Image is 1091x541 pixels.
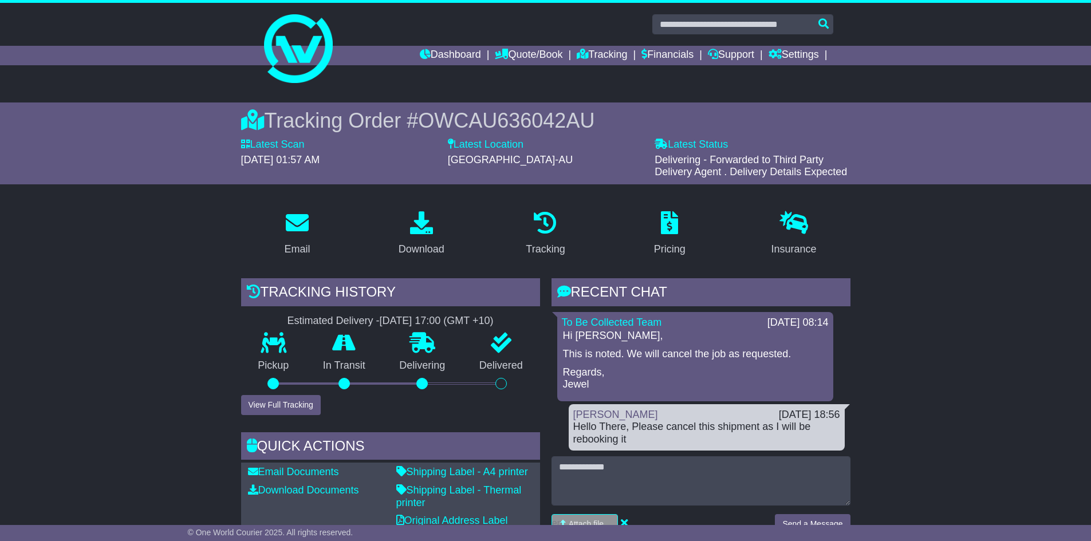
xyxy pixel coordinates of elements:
[526,242,565,257] div: Tracking
[380,315,494,327] div: [DATE] 17:00 (GMT +10)
[562,317,662,328] a: To Be Collected Team
[399,242,444,257] div: Download
[641,46,694,65] a: Financials
[563,348,828,361] p: This is noted. We will cancel the job as requested.
[495,46,562,65] a: Quote/Book
[779,409,840,421] div: [DATE] 18:56
[396,515,508,526] a: Original Address Label
[241,315,540,327] div: Estimated Delivery -
[462,360,540,372] p: Delivered
[284,242,310,257] div: Email
[241,154,320,165] span: [DATE] 01:57 AM
[277,207,317,261] a: Email
[775,514,850,534] button: Send a Message
[655,154,847,178] span: Delivering - Forwarded to Third Party Delivery Agent . Delivery Details Expected
[518,207,572,261] a: Tracking
[241,139,305,151] label: Latest Scan
[396,484,522,508] a: Shipping Label - Thermal printer
[563,330,828,342] p: Hi [PERSON_NAME],
[241,432,540,463] div: Quick Actions
[577,46,627,65] a: Tracking
[708,46,754,65] a: Support
[764,207,824,261] a: Insurance
[552,278,850,309] div: RECENT CHAT
[241,278,540,309] div: Tracking history
[655,139,728,151] label: Latest Status
[241,108,850,133] div: Tracking Order #
[418,109,594,132] span: OWCAU636042AU
[767,317,829,329] div: [DATE] 08:14
[306,360,383,372] p: In Transit
[573,421,840,445] div: Hello There, Please cancel this shipment as I will be rebooking it
[771,242,817,257] div: Insurance
[654,242,686,257] div: Pricing
[448,154,573,165] span: [GEOGRAPHIC_DATA]-AU
[248,466,339,477] a: Email Documents
[448,139,523,151] label: Latest Location
[396,466,528,477] a: Shipping Label - A4 printer
[241,360,306,372] p: Pickup
[647,207,693,261] a: Pricing
[241,395,321,415] button: View Full Tracking
[573,409,658,420] a: [PERSON_NAME]
[563,366,828,391] p: Regards, Jewel
[188,528,353,537] span: © One World Courier 2025. All rights reserved.
[769,46,819,65] a: Settings
[420,46,481,65] a: Dashboard
[248,484,359,496] a: Download Documents
[383,360,463,372] p: Delivering
[391,207,452,261] a: Download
